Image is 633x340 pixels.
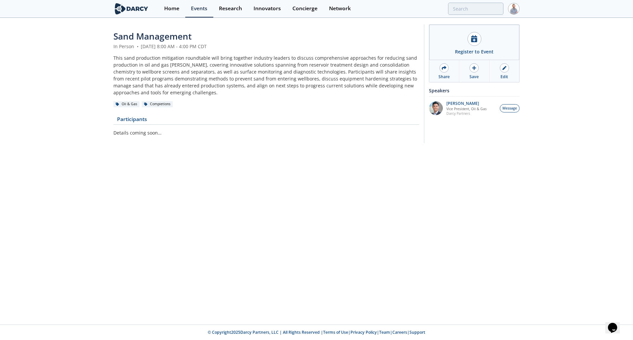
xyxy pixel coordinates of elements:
span: Sand Management [113,30,192,42]
a: Careers [392,329,407,335]
a: Support [409,329,425,335]
p: Darcy Partners [446,111,487,116]
p: © Copyright 2025 Darcy Partners, LLC | All Rights Reserved | | | | | [73,329,560,335]
a: Terms of Use [323,329,348,335]
div: Network [329,6,351,11]
span: Message [502,106,517,111]
div: Home [164,6,179,11]
img: logo-wide.svg [113,3,149,15]
div: Events [191,6,207,11]
iframe: chat widget [605,314,626,333]
div: This sand production mitigation roundtable will bring together industry leaders to discuss compre... [113,54,419,96]
div: Register to Event [455,48,494,55]
div: Completions [142,101,173,107]
div: In Person [DATE] 8:00 AM - 4:00 PM CDT [113,43,419,50]
div: Save [469,74,479,80]
p: Details coming soon… [113,129,419,136]
img: DeQMNaihQeWUAJXKiqGa [429,101,443,115]
span: • [136,43,139,49]
p: [PERSON_NAME] [446,101,487,106]
button: Message [500,104,520,112]
a: Participants [113,117,150,125]
div: Speakers [429,85,520,96]
a: Edit [490,60,519,82]
div: Oil & Gas [113,101,139,107]
p: Vice President, Oil & Gas [446,107,487,111]
input: Advanced Search [448,3,503,15]
a: Team [379,329,390,335]
img: Profile [508,3,520,15]
div: Research [219,6,242,11]
a: Privacy Policy [350,329,377,335]
div: Share [438,74,450,80]
div: Edit [500,74,508,80]
div: Innovators [254,6,281,11]
div: Concierge [292,6,317,11]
